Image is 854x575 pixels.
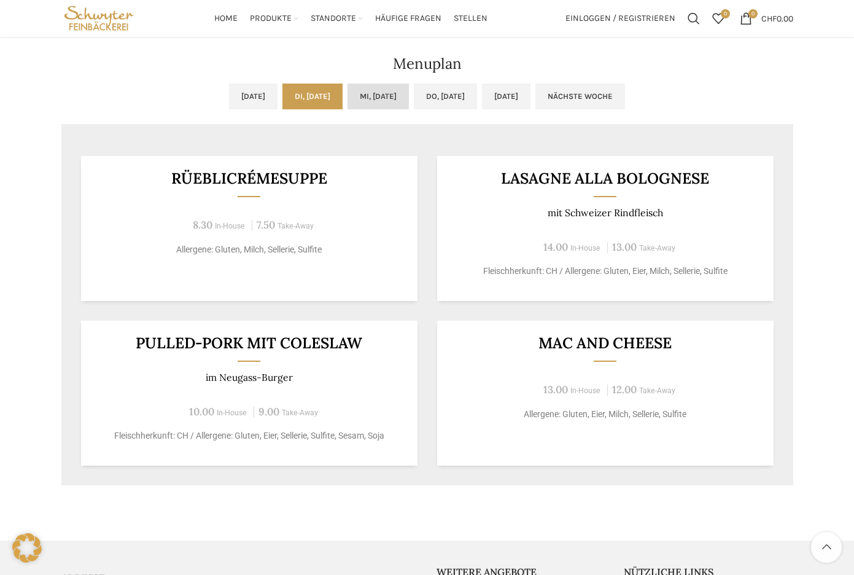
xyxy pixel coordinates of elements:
p: Fleischherkunft: CH / Allergene: Gluten, Eier, Milch, Sellerie, Sulfite [452,265,758,278]
span: 14.00 [543,240,568,254]
span: 9.00 [258,405,279,418]
div: Meine Wunschliste [706,6,731,31]
span: Stellen [454,13,487,25]
h3: Rüeblicrémesuppe [96,171,402,186]
p: Allergene: Gluten, Eier, Milch, Sellerie, Sulfite [452,408,758,421]
span: 12.00 [612,383,637,396]
p: mit Schweizer Rindfleisch [452,207,758,219]
p: Allergene: Gluten, Milch, Sellerie, Sulfite [96,243,402,256]
a: Produkte [250,6,298,31]
a: Einloggen / Registrieren [559,6,681,31]
span: 0 [721,9,730,18]
h2: Menuplan [61,57,793,71]
span: Produkte [250,13,292,25]
a: 0 [706,6,731,31]
span: 13.00 [612,240,637,254]
h3: Pulled-Pork mit Coleslaw [96,335,402,351]
a: Do, [DATE] [414,84,477,109]
a: [DATE] [482,84,530,109]
a: Home [214,6,238,31]
div: Main navigation [142,6,559,31]
a: Häufige Fragen [375,6,441,31]
a: Site logo [61,12,137,23]
a: Mi, [DATE] [347,84,409,109]
a: [DATE] [229,84,278,109]
span: 7.50 [257,218,275,232]
span: In-House [217,409,247,417]
span: Take-Away [282,409,318,417]
span: Take-Away [639,244,675,252]
span: In-House [570,244,600,252]
span: Standorte [311,13,356,25]
span: CHF [761,13,777,23]
a: 0 CHF0.00 [734,6,799,31]
a: Standorte [311,6,363,31]
a: Scroll to top button [811,532,842,563]
span: In-House [570,386,600,395]
a: Nächste Woche [535,84,625,109]
span: Take-Away [639,386,675,395]
span: Take-Away [278,222,314,230]
p: im Neugass-Burger [96,372,402,383]
p: Fleischherkunft: CH / Allergene: Gluten, Eier, Sellerie, Sulfite, Sesam, Soja [96,429,402,442]
span: Einloggen / Registrieren [565,14,675,23]
span: 13.00 [543,383,568,396]
h3: Mac and Cheese [452,335,758,351]
h3: LASAGNE ALLA BOLOGNESE [452,171,758,186]
span: In-House [215,222,245,230]
bdi: 0.00 [761,13,793,23]
span: Häufige Fragen [375,13,441,25]
a: Suchen [681,6,706,31]
span: Home [214,13,238,25]
span: 10.00 [189,405,214,418]
a: Di, [DATE] [282,84,343,109]
a: Stellen [454,6,487,31]
span: 8.30 [193,218,212,232]
span: 0 [748,9,758,18]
